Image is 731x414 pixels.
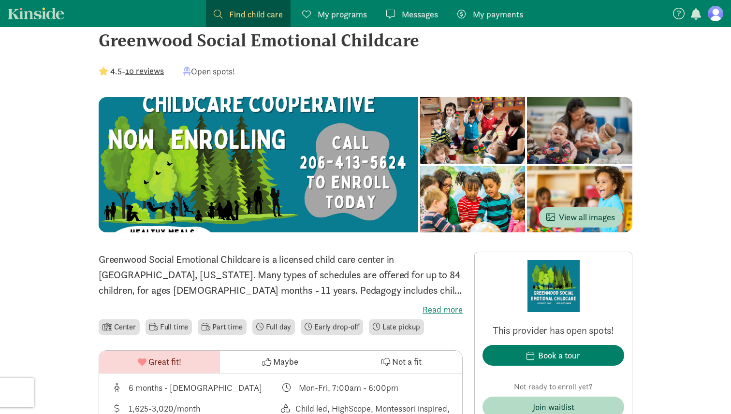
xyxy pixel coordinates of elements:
p: This provider has open spots! [482,324,624,337]
div: Open spots! [183,65,235,78]
img: Provider logo [527,260,580,312]
p: Greenwood Social Emotional Childcare is a licensed child care center in [GEOGRAPHIC_DATA], [US_ST... [99,252,463,298]
span: My payments [473,8,523,21]
div: Class schedule [281,381,451,394]
button: Great fit! [99,351,220,373]
button: Book a tour [482,345,624,366]
span: Find child care [229,8,283,21]
span: My programs [318,8,367,21]
a: Kinside [8,7,64,19]
button: View all images [539,207,623,228]
button: 10 reviews [125,64,164,77]
button: Maybe [220,351,341,373]
div: Book a tour [538,349,580,362]
li: Part time [198,319,246,335]
span: Great fit! [148,355,181,368]
span: Maybe [273,355,298,368]
div: Greenwood Social Emotional Childcare [99,27,632,53]
li: Late pickup [369,319,424,335]
div: Join waitlist [533,400,574,414]
label: Read more [99,304,463,315]
p: Not ready to enroll yet? [482,381,624,393]
li: Early drop-off [301,319,363,335]
div: - [99,65,164,78]
div: Age range for children that this provider cares for [111,381,281,394]
div: 6 months - [DEMOGRAPHIC_DATA] [129,381,262,394]
li: Full day [252,319,295,335]
span: View all images [546,211,615,224]
div: Mon-Fri, 7:00am - 6:00pm [299,381,398,394]
span: Not a fit [392,355,422,368]
button: Not a fit [341,351,462,373]
li: Center [99,319,140,335]
span: Messages [402,8,438,21]
li: Full time [146,319,192,335]
strong: 4.5 [110,66,122,77]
